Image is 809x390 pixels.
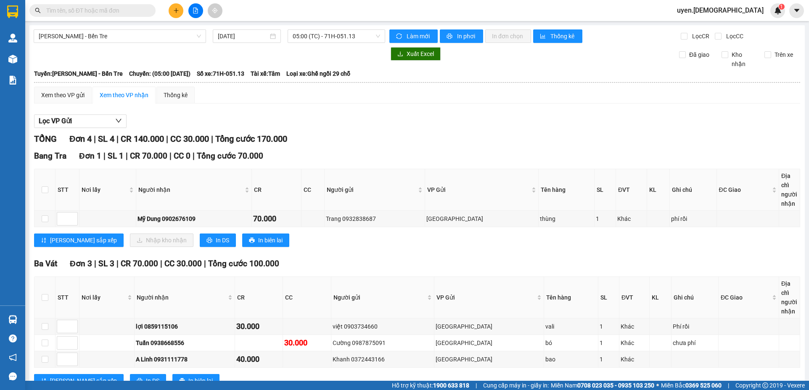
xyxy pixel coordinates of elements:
[100,90,148,100] div: Xem theo VP nhận
[9,353,17,361] span: notification
[425,211,539,227] td: Sài Gòn
[673,338,717,348] div: chưa phí
[46,6,145,15] input: Tìm tên, số ĐT hoặc mã đơn
[34,70,123,77] b: Tuyến: [PERSON_NAME] - Bến Tre
[326,214,423,223] div: Trang 0932838687
[41,378,47,385] span: sort-ascending
[440,29,483,43] button: printerIn phơi
[253,213,300,225] div: 70.000
[121,259,158,268] span: CR 70.000
[34,233,124,247] button: sort-ascending[PERSON_NAME] sắp xếp
[94,134,96,144] span: |
[215,134,287,144] span: Tổng cước 170.000
[721,293,770,302] span: ĐC Giao
[333,322,433,331] div: việt 0903734660
[540,33,547,40] span: bar-chart
[793,7,801,14] span: caret-down
[41,90,85,100] div: Xem theo VP gửi
[236,321,281,332] div: 30.000
[333,338,433,348] div: Cường 0987875091
[545,338,597,348] div: bó
[551,381,654,390] span: Miền Nam
[284,337,329,349] div: 30.000
[41,237,47,244] span: sort-ascending
[600,322,618,331] div: 1
[397,51,403,58] span: download
[719,185,770,194] span: ĐC Giao
[173,8,179,13] span: plus
[672,277,719,318] th: Ghi chú
[39,116,72,126] span: Lọc VP Gửi
[781,279,798,316] div: Địa chỉ người nhận
[34,259,57,268] span: Ba Vát
[174,151,190,161] span: CC 0
[671,214,715,223] div: phí rồi
[138,185,243,194] span: Người nhận
[789,3,804,18] button: caret-down
[69,134,92,144] span: Đơn 4
[169,3,183,18] button: plus
[146,376,159,385] span: In DS
[34,114,127,128] button: Lọc VP Gửi
[50,376,117,385] span: [PERSON_NAME] sắp xếp
[661,381,722,390] span: Miền Bắc
[115,117,122,124] span: down
[35,8,41,13] span: search
[595,169,616,211] th: SL
[540,214,593,223] div: thùng
[436,338,543,348] div: [GEOGRAPHIC_DATA]
[333,355,433,364] div: Khanh 0372443166
[596,214,614,223] div: 1
[188,3,203,18] button: file-add
[774,7,782,14] img: icon-new-feature
[779,4,785,10] sup: 1
[476,381,477,390] span: |
[258,236,283,245] span: In biên lai
[391,47,441,61] button: downloadXuất Excel
[598,277,619,318] th: SL
[617,214,645,223] div: Khác
[457,32,476,41] span: In phơi
[781,171,798,208] div: Địa chỉ người nhận
[204,259,206,268] span: |
[539,169,595,211] th: Tên hàng
[327,185,416,194] span: Người gửi
[50,236,117,245] span: [PERSON_NAME] sắp xếp
[670,169,717,211] th: Ghi chú
[771,50,796,59] span: Trên xe
[621,355,648,364] div: Khác
[193,8,198,13] span: file-add
[647,169,669,211] th: KL
[550,32,576,41] span: Thống kê
[728,50,758,69] span: Kho nhận
[436,293,536,302] span: VP Gửi
[34,151,66,161] span: Bang Tra
[79,151,101,161] span: Đơn 1
[137,378,143,385] span: printer
[208,3,222,18] button: aim
[650,277,672,318] th: KL
[164,90,188,100] div: Thống kê
[9,334,17,342] span: question-circle
[407,49,434,58] span: Xuất Excel
[129,69,190,78] span: Chuyến: (05:00 [DATE])
[447,33,454,40] span: printer
[34,134,57,144] span: TỔNG
[689,32,711,41] span: Lọc CR
[616,169,647,211] th: ĐVT
[251,69,280,78] span: Tài xế: Tâm
[179,378,185,385] span: printer
[301,169,325,211] th: CC
[170,134,209,144] span: CC 30.000
[577,382,654,389] strong: 0708 023 035 - 0935 103 250
[252,169,301,211] th: CR
[197,151,263,161] span: Tổng cước 70.000
[8,55,17,64] img: warehouse-icon
[436,322,543,331] div: [GEOGRAPHIC_DATA]
[436,355,543,364] div: [GEOGRAPHIC_DATA]
[656,384,659,387] span: ⚪️
[762,382,768,388] span: copyright
[56,169,79,211] th: STT
[137,214,250,223] div: Mỹ Dung 0902676109
[188,376,213,385] span: In biên lai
